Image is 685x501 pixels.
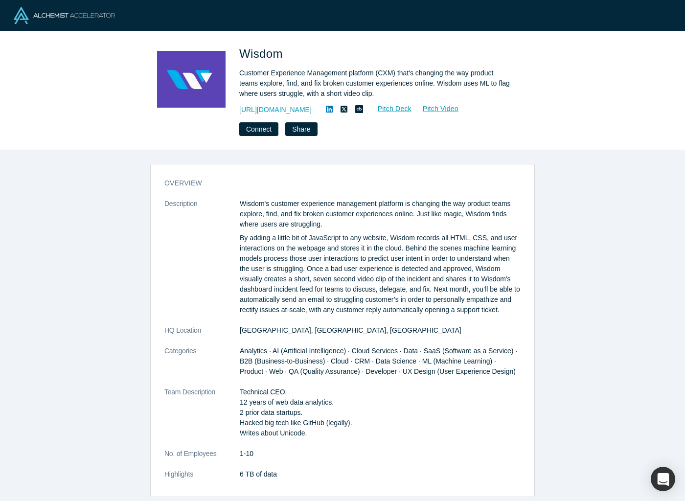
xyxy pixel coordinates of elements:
[240,469,521,479] p: 6 TB of data
[239,47,286,60] span: Wisdom
[164,199,240,325] dt: Description
[240,233,521,315] p: By adding a little bit of JavaScript to any website, Wisdom records all HTML, CSS, and user inter...
[240,449,521,459] dd: 1-10
[164,178,507,188] h3: overview
[164,449,240,469] dt: No. of Employees
[164,346,240,387] dt: Categories
[285,122,317,136] button: Share
[14,7,115,24] img: Alchemist Logo
[412,103,459,114] a: Pitch Video
[164,387,240,449] dt: Team Description
[239,68,513,99] div: Customer Experience Management platform (CXM) that's changing the way product teams explore, find...
[157,45,226,114] img: Wisdom's Logo
[240,199,521,229] p: Wisdom's customer experience management platform is changing the way product teams explore, find,...
[239,122,278,136] button: Connect
[240,325,521,336] dd: [GEOGRAPHIC_DATA], [GEOGRAPHIC_DATA], [GEOGRAPHIC_DATA]
[164,325,240,346] dt: HQ Location
[367,103,412,114] a: Pitch Deck
[240,387,521,438] p: Technical CEO. 12 years of web data analytics. 2 prior data startups. Hacked big tech like GitHub...
[240,347,517,375] span: Analytics · AI (Artificial Intelligence) · Cloud Services · Data · SaaS (Software as a Service) ·...
[164,469,240,490] dt: Highlights
[239,105,312,115] a: [URL][DOMAIN_NAME]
